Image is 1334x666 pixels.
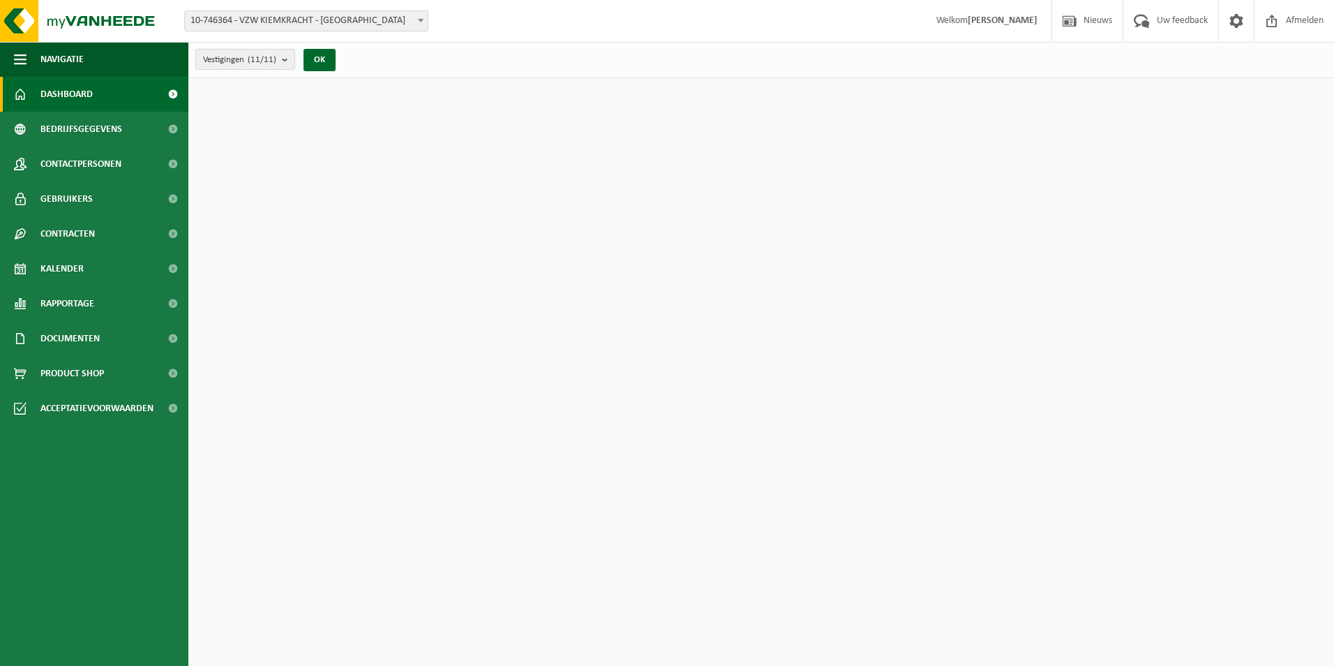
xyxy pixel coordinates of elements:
[185,11,428,31] span: 10-746364 - VZW KIEMKRACHT - HAMME
[40,321,100,356] span: Documenten
[968,15,1037,26] strong: [PERSON_NAME]
[248,55,276,64] count: (11/11)
[40,391,153,426] span: Acceptatievoorwaarden
[184,10,428,31] span: 10-746364 - VZW KIEMKRACHT - HAMME
[40,286,94,321] span: Rapportage
[40,112,122,147] span: Bedrijfsgegevens
[40,251,84,286] span: Kalender
[40,182,93,216] span: Gebruikers
[40,147,121,182] span: Contactpersonen
[203,50,276,71] span: Vestigingen
[40,356,104,391] span: Product Shop
[303,49,336,71] button: OK
[40,216,95,251] span: Contracten
[40,77,93,112] span: Dashboard
[195,49,295,70] button: Vestigingen(11/11)
[40,42,84,77] span: Navigatie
